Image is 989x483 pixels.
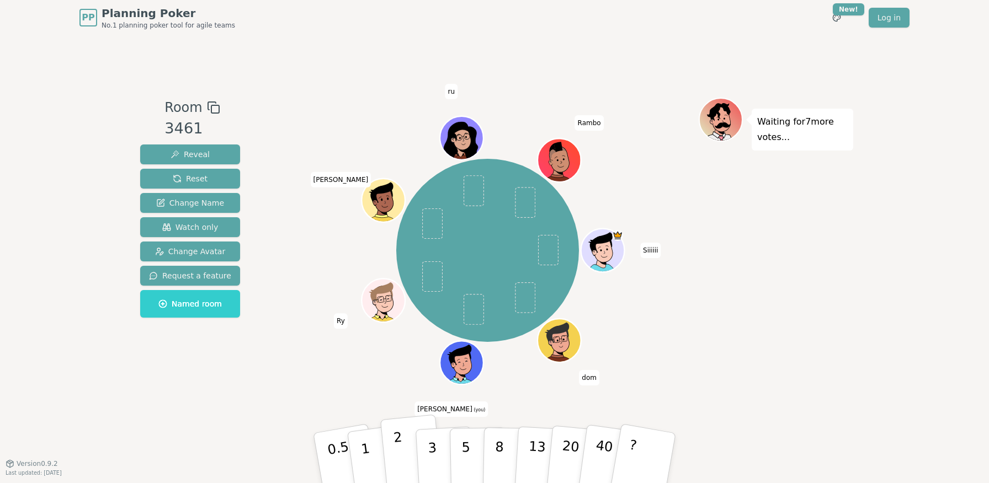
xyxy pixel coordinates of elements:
p: Waiting for 7 more votes... [757,114,848,145]
button: Click to change your avatar [442,342,482,383]
div: New! [833,3,864,15]
span: (you) [472,407,486,412]
span: Planning Poker [102,6,235,21]
a: PPPlanning PokerNo.1 planning poker tool for agile teams [79,6,235,30]
span: PP [82,11,94,24]
span: Version 0.9.2 [17,459,58,468]
button: Reveal [140,144,240,164]
span: Request a feature [149,270,231,281]
button: Request a feature [140,266,240,286]
span: Change Name [156,197,224,208]
button: Change Name [140,193,240,213]
span: Reset [173,173,208,184]
span: Named room [158,298,222,309]
button: Reset [140,169,240,189]
span: Siiiiii is the host [613,230,624,241]
button: Watch only [140,217,240,237]
span: Room [164,98,202,117]
button: Version0.9.2 [6,459,58,468]
span: No.1 planning poker tool for agile teams [102,21,235,30]
span: Click to change your name [311,172,371,187]
span: Click to change your name [334,313,348,329]
span: Click to change your name [445,84,458,99]
div: 3461 [164,117,220,140]
span: Click to change your name [575,115,604,131]
span: Click to change your name [414,401,488,417]
span: Last updated: [DATE] [6,470,62,476]
span: Click to change your name [579,370,599,385]
button: Change Avatar [140,241,240,261]
span: Reveal [171,149,210,160]
a: Log in [869,8,910,28]
button: New! [827,8,847,28]
span: Watch only [162,222,219,233]
span: Change Avatar [155,246,226,257]
span: Click to change your name [640,243,661,258]
button: Named room [140,290,240,318]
